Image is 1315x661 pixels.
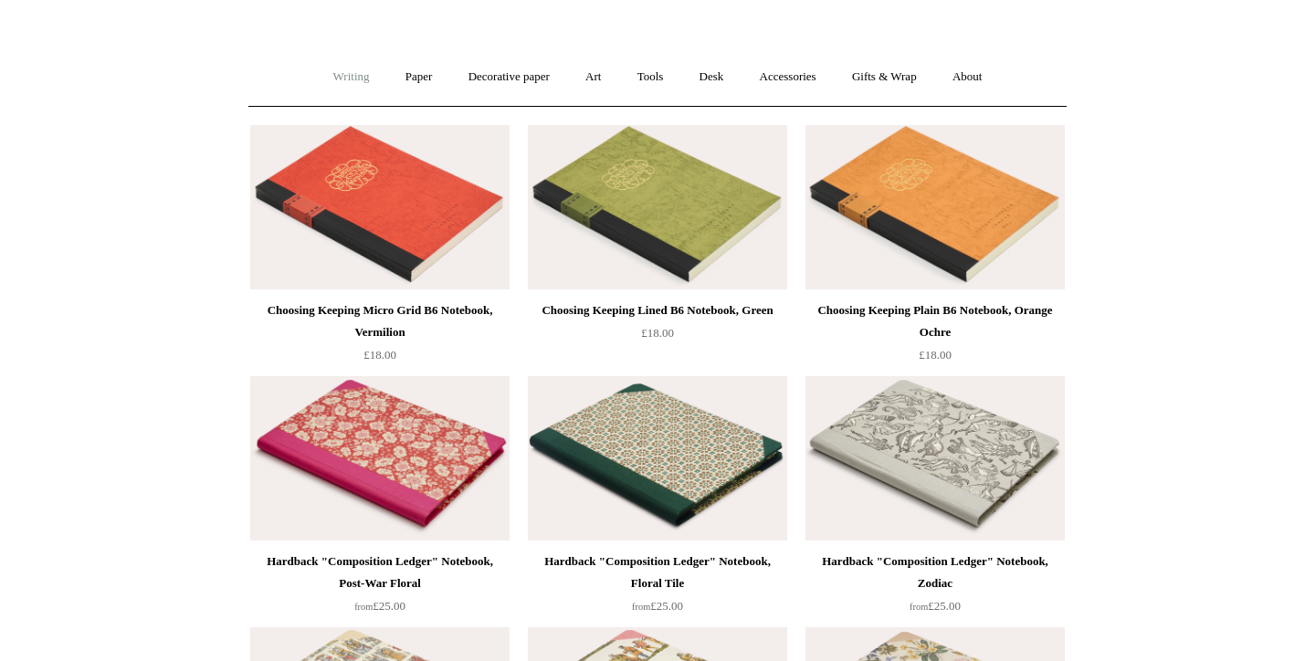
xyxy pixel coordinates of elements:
[810,299,1060,343] div: Choosing Keeping Plain B6 Notebook, Orange Ochre
[255,299,505,343] div: Choosing Keeping Micro Grid B6 Notebook, Vermilion
[805,299,1065,374] a: Choosing Keeping Plain B6 Notebook, Orange Ochre £18.00
[528,125,787,289] img: Choosing Keeping Lined B6 Notebook, Green
[569,53,617,101] a: Art
[743,53,833,101] a: Accessories
[250,125,510,289] img: Choosing Keeping Micro Grid B6 Notebook, Vermilion
[250,551,510,625] a: Hardback "Composition Ledger" Notebook, Post-War Floral from£25.00
[250,376,510,540] a: Hardback "Composition Ledger" Notebook, Post-War Floral Hardback "Composition Ledger" Notebook, P...
[936,53,999,101] a: About
[836,53,933,101] a: Gifts & Wrap
[532,551,783,594] div: Hardback "Composition Ledger" Notebook, Floral Tile
[641,326,674,340] span: £18.00
[250,125,510,289] a: Choosing Keeping Micro Grid B6 Notebook, Vermilion Choosing Keeping Micro Grid B6 Notebook, Vermi...
[632,602,650,612] span: from
[805,125,1065,289] img: Choosing Keeping Plain B6 Notebook, Orange Ochre
[250,376,510,540] img: Hardback "Composition Ledger" Notebook, Post-War Floral
[528,299,787,374] a: Choosing Keeping Lined B6 Notebook, Green £18.00
[910,602,928,612] span: from
[255,551,505,594] div: Hardback "Composition Ledger" Notebook, Post-War Floral
[528,376,787,540] a: Hardback "Composition Ledger" Notebook, Floral Tile Hardback "Composition Ledger" Notebook, Flora...
[528,125,787,289] a: Choosing Keeping Lined B6 Notebook, Green Choosing Keeping Lined B6 Notebook, Green
[528,551,787,625] a: Hardback "Composition Ledger" Notebook, Floral Tile from£25.00
[354,599,405,613] span: £25.00
[805,376,1065,540] img: Hardback "Composition Ledger" Notebook, Zodiac
[621,53,680,101] a: Tools
[805,551,1065,625] a: Hardback "Composition Ledger" Notebook, Zodiac from£25.00
[317,53,386,101] a: Writing
[389,53,449,101] a: Paper
[919,348,952,362] span: £18.00
[632,599,683,613] span: £25.00
[452,53,566,101] a: Decorative paper
[805,376,1065,540] a: Hardback "Composition Ledger" Notebook, Zodiac Hardback "Composition Ledger" Notebook, Zodiac
[532,299,783,321] div: Choosing Keeping Lined B6 Notebook, Green
[250,299,510,374] a: Choosing Keeping Micro Grid B6 Notebook, Vermilion £18.00
[805,125,1065,289] a: Choosing Keeping Plain B6 Notebook, Orange Ochre Choosing Keeping Plain B6 Notebook, Orange Ochre
[354,602,373,612] span: from
[528,376,787,540] img: Hardback "Composition Ledger" Notebook, Floral Tile
[910,599,961,613] span: £25.00
[683,53,741,101] a: Desk
[810,551,1060,594] div: Hardback "Composition Ledger" Notebook, Zodiac
[363,348,396,362] span: £18.00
